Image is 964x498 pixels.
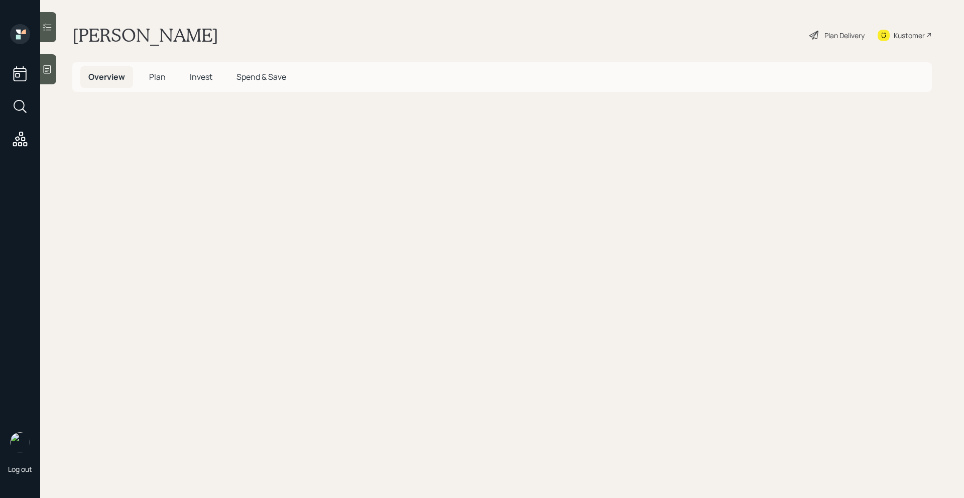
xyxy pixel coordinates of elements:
img: retirable_logo.png [10,432,30,452]
div: Kustomer [894,30,925,41]
h1: [PERSON_NAME] [72,24,218,46]
span: Plan [149,71,166,82]
span: Overview [88,71,125,82]
span: Spend & Save [236,71,286,82]
div: Log out [8,464,32,474]
div: Plan Delivery [824,30,865,41]
span: Invest [190,71,212,82]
